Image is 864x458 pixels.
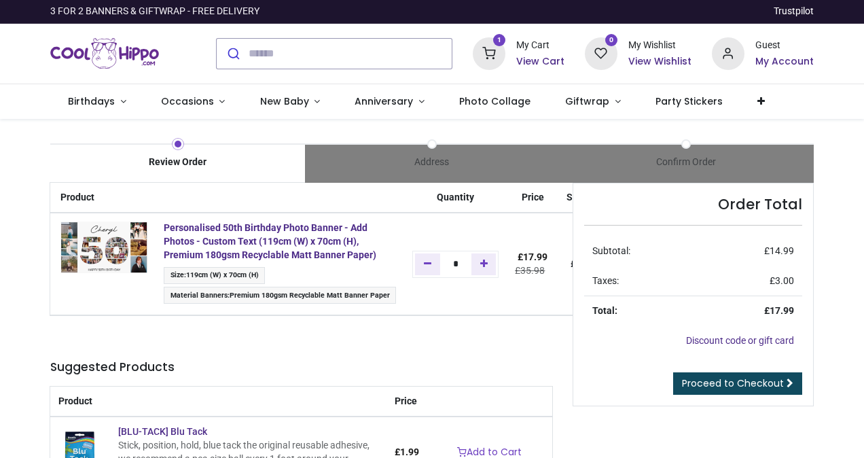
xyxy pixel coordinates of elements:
td: Subtotal: [584,236,702,266]
span: £ [395,446,419,457]
div: Review Order [50,156,304,169]
a: View Cart [516,55,564,69]
a: My Account [755,55,814,69]
th: Price [386,387,427,417]
div: My Wishlist [628,39,691,52]
button: Submit [217,39,249,69]
span: £ [770,275,794,286]
span: : [164,267,265,284]
sup: 0 [605,34,618,47]
a: [BLU-TACK] Blu Tack [118,426,207,437]
span: 14.99 [770,245,794,256]
img: zCQAAAABJRU5ErkJggg== [60,222,147,272]
span: Anniversary [355,94,413,108]
div: Confirm Order [559,156,813,169]
div: My Cart [516,39,564,52]
span: Quantity [437,192,474,202]
a: Anniversary [338,84,442,120]
th: Product [50,387,386,417]
a: [BLU-TACK] Blu Tack [58,446,102,457]
a: Remove one [415,253,440,275]
h5: Suggested Products [50,359,552,376]
strong: £ [764,305,794,316]
span: Birthdays [68,94,115,108]
a: Discount code or gift card [686,335,794,346]
a: Add one [471,253,497,275]
del: £ [515,265,545,276]
span: Photo Collage [459,94,530,108]
span: £ [764,245,794,256]
sup: 1 [493,34,506,47]
a: Occasions [143,84,242,120]
span: Occasions [161,94,214,108]
span: Proceed to Checkout [682,376,784,390]
span: Party Stickers [655,94,723,108]
a: Proceed to Checkout [673,372,802,395]
span: 17.99 [770,305,794,316]
div: Guest [755,39,814,52]
a: View Wishlist [628,55,691,69]
span: 17.99 [523,251,547,262]
img: Cool Hippo [50,35,159,73]
span: 35.98 [520,265,545,276]
h4: Order Total [584,194,802,214]
div: 3 FOR 2 BANNERS & GIFTWRAP - FREE DELIVERY [50,5,259,18]
strong: Total: [592,305,617,316]
a: Trustpilot [774,5,814,18]
span: 3.00 [775,275,794,286]
a: Birthdays [50,84,143,120]
a: 0 [585,47,617,58]
a: Giftwrap [548,84,638,120]
a: Logo of Cool Hippo [50,35,159,73]
span: £ [518,251,547,262]
span: 1.99 [400,446,419,457]
span: : [164,287,396,304]
span: Material Banners [170,291,228,300]
a: 1 [473,47,505,58]
a: Personalised 50th Birthday Photo Banner - Add Photos - Custom Text (119cm (W) x 70cm (H), Premium... [164,222,376,260]
th: Price [507,183,558,213]
td: Taxes: [584,266,702,296]
th: Subtotal [558,183,612,213]
span: Size [170,270,184,279]
a: New Baby [242,84,338,120]
div: Address [305,156,559,169]
span: Premium 180gsm Recyclable Matt Banner Paper [230,291,390,300]
span: Giftwrap [565,94,609,108]
span: New Baby [260,94,309,108]
span: 119cm (W) x 70cm (H) [186,270,259,279]
th: Product [50,183,156,213]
